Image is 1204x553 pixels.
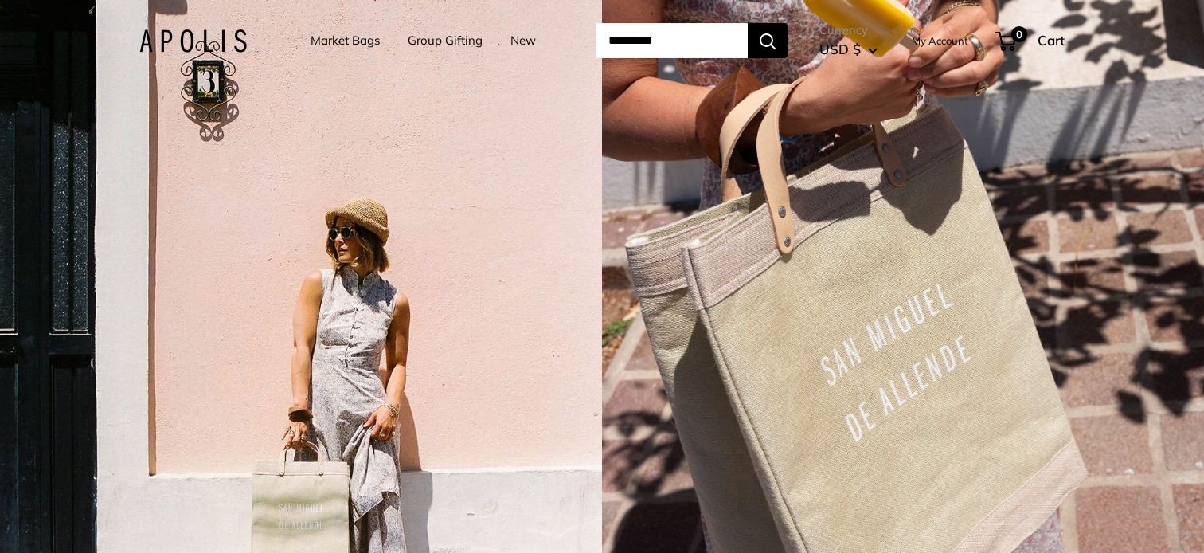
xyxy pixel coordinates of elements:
[510,29,536,52] a: New
[1038,32,1065,49] span: Cart
[311,29,380,52] a: Market Bags
[139,29,247,53] img: Apolis
[408,29,483,52] a: Group Gifting
[819,19,878,41] span: Currency
[996,28,1065,53] a: 0 Cart
[819,37,878,62] button: USD $
[912,31,968,50] a: My Account
[748,23,788,58] button: Search
[819,41,861,57] span: USD $
[1011,26,1027,42] span: 0
[596,23,748,58] input: Search...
